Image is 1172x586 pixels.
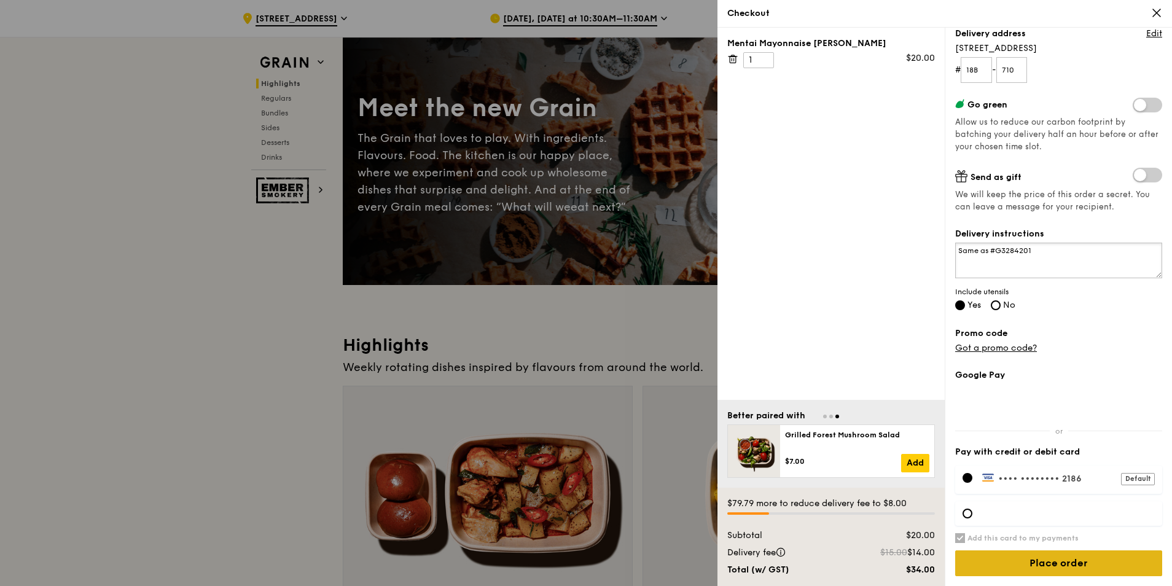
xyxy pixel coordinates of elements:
span: Go to slide 2 [829,415,833,418]
input: Place order [955,550,1162,576]
iframe: Secure card payment input frame [982,509,1155,518]
a: Add [901,454,929,472]
input: No [991,300,1001,310]
div: $20.00 [906,52,935,64]
div: Default [1121,473,1155,485]
span: Go green [967,100,1007,110]
a: Got a promo code? [955,343,1037,353]
input: Yes [955,300,965,310]
form: # - [955,57,1162,83]
span: Yes [967,300,981,310]
div: Checkout [727,7,1162,20]
div: $79.79 more to reduce delivery fee to $8.00 [727,498,935,510]
div: Total (w/ GST) [720,564,868,576]
span: Include utensils [955,287,1162,297]
div: Grilled Forest Mushroom Salad [785,430,929,440]
label: Pay with credit or debit card [955,446,1162,458]
div: $14.00 [850,547,942,559]
div: Delivery fee [720,547,850,559]
label: Delivery instructions [955,228,1162,240]
label: Delivery address [955,28,1026,40]
span: $15.00 [880,547,907,558]
span: Go to slide 1 [823,415,827,418]
div: Subtotal [720,529,868,542]
span: [STREET_ADDRESS] [955,42,1162,55]
label: •••• 2186 [982,473,1155,484]
input: Add this card to my payments [955,533,965,543]
div: $7.00 [785,456,901,466]
label: Google Pay [955,369,1162,381]
iframe: Secure payment button frame [955,389,1162,416]
span: Go to slide 3 [835,415,839,418]
h6: Add this card to my payments [967,533,1079,543]
div: Better paired with [727,410,805,422]
input: Unit [996,57,1028,83]
img: Payment by Visa [982,473,995,482]
div: $34.00 [868,564,942,576]
a: Edit [1146,28,1162,40]
span: No [1003,300,1015,310]
div: Mentai Mayonnaise [PERSON_NAME] [727,37,935,50]
span: Send as gift [971,172,1022,182]
div: $20.00 [868,529,942,542]
label: Promo code [955,327,1162,340]
span: We will keep the price of this order a secret. You can leave a message for your recipient. [955,189,1162,213]
input: Floor [961,57,992,83]
span: Allow us to reduce our carbon footprint by batching your delivery half an hour before or after yo... [955,117,1158,152]
span: •••• •••• [998,474,1040,484]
